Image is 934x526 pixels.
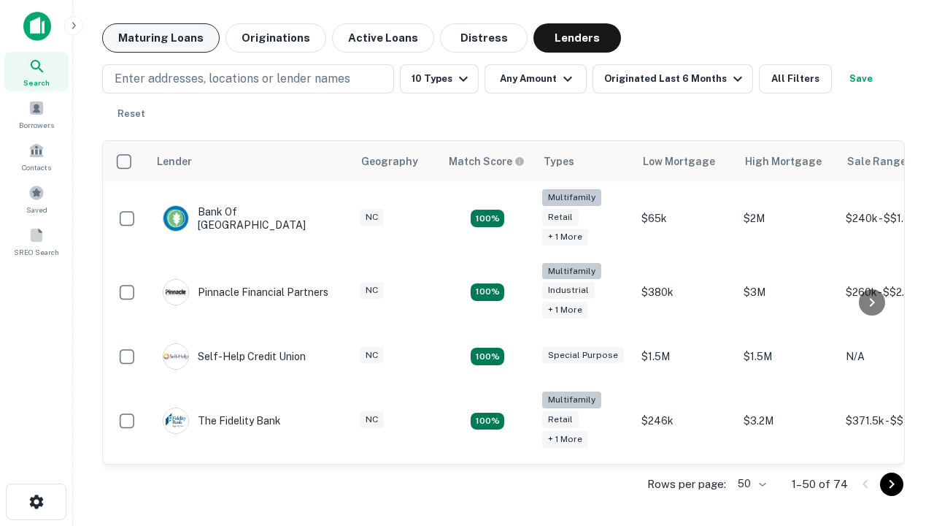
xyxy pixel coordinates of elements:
[542,347,624,364] div: Special Purpose
[449,153,522,169] h6: Match Score
[542,302,588,319] div: + 1 more
[542,189,601,206] div: Multifamily
[634,329,736,384] td: $1.5M
[163,408,281,434] div: The Fidelity Bank
[542,282,595,299] div: Industrial
[360,347,384,364] div: NC
[736,384,838,458] td: $3.2M
[861,362,934,432] iframe: Chat Widget
[360,209,384,226] div: NC
[157,153,192,170] div: Lender
[23,77,50,88] span: Search
[759,64,832,94] button: All Filters
[542,229,588,245] div: + 1 more
[361,153,418,170] div: Geography
[19,119,54,131] span: Borrowers
[4,94,69,134] a: Borrowers
[604,70,746,88] div: Originated Last 6 Months
[225,23,326,53] button: Originations
[471,348,504,365] div: Matching Properties: 11, hasApolloMatch: undefined
[880,473,903,496] button: Go to next page
[542,431,588,448] div: + 1 more
[542,411,579,428] div: Retail
[102,23,220,53] button: Maturing Loans
[643,153,715,170] div: Low Mortgage
[23,12,51,41] img: capitalize-icon.png
[485,64,587,94] button: Any Amount
[847,153,906,170] div: Sale Range
[22,161,51,173] span: Contacts
[732,473,768,495] div: 50
[471,210,504,227] div: Matching Properties: 17, hasApolloMatch: undefined
[108,99,155,129] button: Reset
[26,204,47,216] span: Saved
[352,141,440,182] th: Geography
[736,182,838,256] td: $2M
[542,392,601,408] div: Multifamily
[647,476,726,493] p: Rows per page:
[736,256,838,329] td: $3M
[115,70,350,88] p: Enter addresses, locations or lender names
[440,141,535,182] th: Capitalize uses an advanced AI algorithm to match your search with the best lender. The match sco...
[163,206,188,231] img: picture
[634,182,736,256] td: $65k
[332,23,434,53] button: Active Loans
[163,408,188,433] img: picture
[163,279,328,305] div: Pinnacle Financial Partners
[634,141,736,182] th: Low Mortgage
[440,23,528,53] button: Distress
[533,23,621,53] button: Lenders
[471,283,504,301] div: Matching Properties: 14, hasApolloMatch: undefined
[838,64,884,94] button: Save your search to get updates of matches that match your search criteria.
[163,344,188,369] img: picture
[360,282,384,299] div: NC
[4,137,69,176] a: Contacts
[593,64,753,94] button: Originated Last 6 Months
[400,64,479,94] button: 10 Types
[542,263,601,280] div: Multifamily
[736,329,838,384] td: $1.5M
[544,153,574,170] div: Types
[14,246,59,258] span: SREO Search
[471,413,504,430] div: Matching Properties: 10, hasApolloMatch: undefined
[449,153,525,169] div: Capitalize uses an advanced AI algorithm to match your search with the best lender. The match sco...
[542,209,579,226] div: Retail
[4,179,69,218] a: Saved
[535,141,634,182] th: Types
[634,256,736,329] td: $380k
[163,205,338,232] div: Bank Of [GEOGRAPHIC_DATA]
[736,141,838,182] th: High Mortgage
[634,384,736,458] td: $246k
[360,411,384,428] div: NC
[745,153,822,170] div: High Mortgage
[163,280,188,305] img: picture
[4,52,69,91] a: Search
[102,64,394,94] button: Enter addresses, locations or lender names
[792,476,848,493] p: 1–50 of 74
[4,221,69,261] a: SREO Search
[148,141,352,182] th: Lender
[163,343,306,370] div: Self-help Credit Union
